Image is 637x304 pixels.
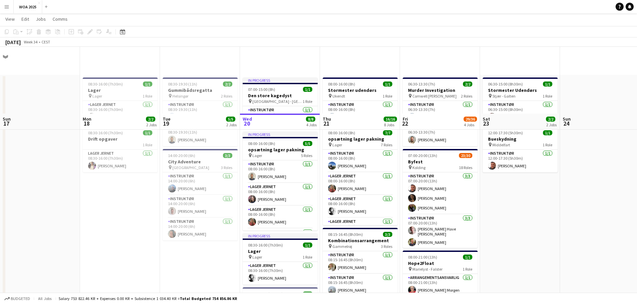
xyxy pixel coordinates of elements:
[482,120,490,127] span: 23
[412,94,457,99] span: Comwell [PERSON_NAME]
[243,160,318,183] app-card-role: Instruktør1/108:00-16:00 (8h)[PERSON_NAME]
[463,267,472,272] span: 1 Role
[562,120,571,127] span: 24
[323,78,398,124] app-job-card: 08:00-16:00 (8h)1/1Stormester udendørs Ukendt1 RoleInstruktør1/108:00-16:00 (8h)Trine Flørnæss
[50,15,70,23] a: Comms
[5,39,21,45] div: [DATE]
[303,87,312,92] span: 1/1
[412,267,443,272] span: Marielyst - Falster
[543,130,552,135] span: 1/1
[332,142,342,147] span: Lager
[162,120,170,127] span: 19
[459,165,472,170] span: 18 Roles
[403,78,478,146] div: 06:30-13:30 (7h)2/2Murder Investigation Comwell [PERSON_NAME]2 RolesInstruktør1/106:30-13:30 (7h)...
[243,233,318,239] div: In progress
[323,238,398,244] h3: Kombinationsarrangement
[403,87,478,93] h3: Murder Investigation
[403,124,478,146] app-card-role: Instruktør1/106:30-13:30 (7h)[PERSON_NAME]
[403,260,478,266] h3: Hope2Float
[322,120,331,127] span: 21
[172,165,209,170] span: [GEOGRAPHIC_DATA]
[323,87,398,93] h3: Stormester udendørs
[82,120,91,127] span: 18
[403,101,478,124] app-card-role: Instruktør1/106:30-13:30 (7h)Trine Flørnæss
[163,78,238,146] div: 08:30-19:30 (11h)2/2Gummibådsregatta Helsingør2 RolesInstruktør1/108:30-19:30 (11h)[PERSON_NAME]I...
[36,16,46,22] span: Jobs
[163,218,238,241] app-card-role: Instruktør1/114:00-20:00 (6h)[PERSON_NAME]
[323,150,398,172] app-card-role: Instruktør1/108:00-16:00 (8h)[PERSON_NAME]
[323,126,398,225] div: 08:00-16:00 (8h)7/7opsætning lager pakning Lager7 RolesInstruktør1/108:00-16:00 (8h)[PERSON_NAME]...
[483,116,490,122] span: Sat
[403,251,478,297] app-job-card: 08:00-21:00 (13h)1/1Hope2Float Marielyst - Falster1 RoleArrangementsansvarlig1/108:00-21:00 (13h)...
[483,101,558,124] app-card-role: Instruktør1/106:30-15:00 (8h30m)[PERSON_NAME]
[172,94,188,99] span: Helsingør
[546,117,555,122] span: 2/2
[243,147,318,153] h3: opsætning lager pakning
[163,149,238,241] app-job-card: 14:00-20:00 (6h)3/3City Adventure [GEOGRAPHIC_DATA]3 RolesInstruktør1/114:00-20:00 (6h)[PERSON_NA...
[53,16,68,22] span: Comms
[402,120,408,127] span: 22
[463,82,472,87] span: 2/2
[83,78,158,124] app-job-card: 08:30-16:00 (7h30m)1/1Lager Lager1 RoleLager Jernet1/108:30-16:00 (7h30m)[PERSON_NAME]
[248,291,283,296] span: 08:30-13:00 (4h30m)
[143,130,152,135] span: 1/1
[11,296,30,301] span: Budgeted
[143,94,152,99] span: 1 Role
[19,15,32,23] a: Edit
[163,172,238,195] app-card-role: Instruktør1/114:00-20:00 (6h)[PERSON_NAME]
[243,248,318,254] h3: Lager
[563,116,571,122] span: Sun
[381,142,392,147] span: 7 Roles
[323,116,331,122] span: Thu
[243,132,318,231] app-job-card: In progress08:00-16:00 (8h)5/5opsætning lager pakning Lager5 RolesInstruktør1/108:00-16:00 (8h)[P...
[303,243,312,248] span: 1/1
[488,130,523,135] span: 12:00-17:30 (5h30m)
[483,78,558,124] app-job-card: 06:30-15:00 (8h30m)1/1Stormester Udendørs Stjær - Galten1 RoleInstruktør1/106:30-15:00 (8h30m)[PE...
[223,82,232,87] span: 2/2
[83,87,158,93] h3: Lager
[403,214,478,259] app-card-role: Instruktør3/307:00-20:00 (13h)[PERSON_NAME] Have [PERSON_NAME][PERSON_NAME]
[14,0,42,13] button: WOA 2025
[492,142,510,147] span: Middelfart
[323,136,398,142] h3: opsætning lager pakning
[383,82,392,87] span: 1/1
[146,122,157,127] div: 2 Jobs
[403,172,478,214] app-card-role: Instruktør3/307:00-20:00 (13h)[PERSON_NAME][PERSON_NAME][PERSON_NAME]
[243,206,318,229] app-card-role: Lager Jernet1/108:00-16:00 (8h)[PERSON_NAME]
[42,39,50,44] div: CEST
[3,295,31,302] button: Budgeted
[243,183,318,206] app-card-role: Lager Jernet1/108:00-16:00 (8h)[PERSON_NAME]
[383,130,392,135] span: 7/7
[226,117,235,122] span: 5/5
[543,82,552,87] span: 1/1
[243,262,318,285] app-card-role: Lager Jernet1/108:30-16:00 (7h30m)[PERSON_NAME]
[88,82,123,87] span: 08:30-16:00 (7h30m)
[243,93,318,99] h3: Den store kagedyst
[488,82,523,87] span: 06:30-15:00 (8h30m)
[408,153,437,158] span: 07:00-20:00 (13h)
[242,120,252,127] span: 20
[221,94,232,99] span: 2 Roles
[306,117,315,122] span: 8/8
[408,255,437,260] span: 08:00-21:00 (13h)
[163,124,238,146] app-card-role: Instruktør1/108:30-19:30 (11h)[PERSON_NAME]
[180,296,237,301] span: Total Budgeted 754 856.86 KR
[248,243,283,248] span: 08:30-16:00 (7h30m)
[168,82,197,87] span: 08:30-19:30 (11h)
[5,16,15,22] span: View
[83,126,158,172] app-job-card: 08:30-16:00 (7h30m)1/1Drift opgaver1 RoleLager Jernet1/108:30-16:00 (7h30m)[PERSON_NAME]
[323,218,398,241] app-card-role: Lager Jernet1/108:00-16:00 (8h)
[543,94,552,99] span: 1 Role
[303,141,312,146] span: 5/5
[384,122,397,127] div: 8 Jobs
[163,101,238,124] app-card-role: Instruktør1/108:30-19:30 (11h)[PERSON_NAME]
[146,117,155,122] span: 2/2
[328,82,355,87] span: 08:00-16:00 (8h)
[301,153,312,158] span: 5 Roles
[381,244,392,249] span: 3 Roles
[163,159,238,165] h3: City Adventure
